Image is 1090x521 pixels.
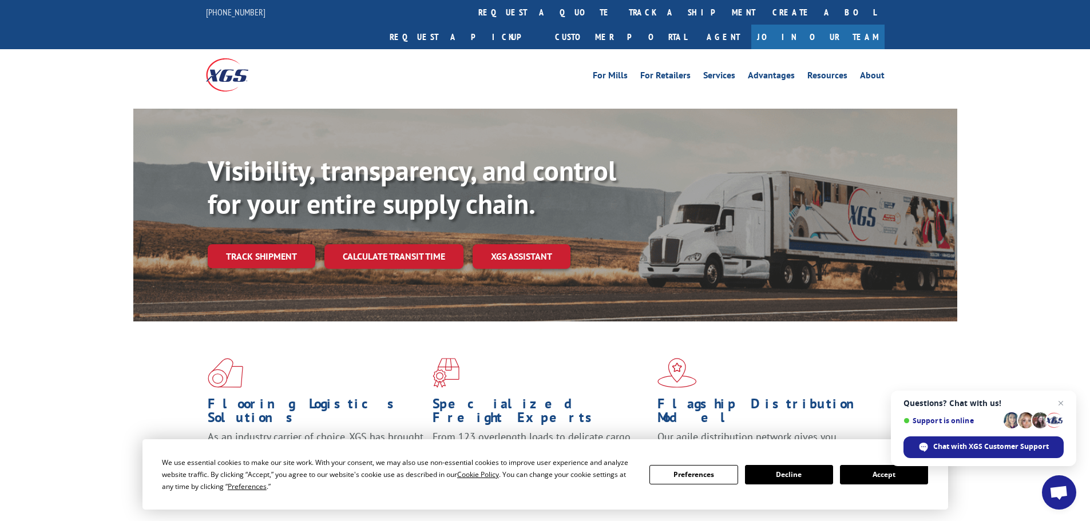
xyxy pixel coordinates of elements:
span: Close chat [1054,396,1068,410]
a: [PHONE_NUMBER] [206,6,265,18]
a: For Retailers [640,71,691,83]
p: From 123 overlength loads to delicate cargo, our experienced staff knows the best way to move you... [433,430,649,481]
a: Track shipment [208,244,315,268]
span: Chat with XGS Customer Support [933,442,1049,452]
a: About [860,71,885,83]
span: Questions? Chat with us! [903,399,1064,408]
h1: Flagship Distribution Model [657,397,874,430]
span: As an industry carrier of choice, XGS has brought innovation and dedication to flooring logistics... [208,430,423,471]
a: Join Our Team [751,25,885,49]
div: Open chat [1042,475,1076,510]
a: XGS ASSISTANT [473,244,570,269]
a: For Mills [593,71,628,83]
div: We use essential cookies to make our site work. With your consent, we may also use non-essential ... [162,456,636,492]
h1: Flooring Logistics Solutions [208,397,424,430]
span: Our agile distribution network gives you nationwide inventory management on demand. [657,430,868,457]
span: Preferences [228,482,267,491]
button: Preferences [649,465,738,484]
a: Agent [695,25,751,49]
span: Cookie Policy [457,470,499,479]
a: Request a pickup [381,25,546,49]
a: Calculate transit time [324,244,463,269]
img: xgs-icon-total-supply-chain-intelligence-red [208,358,243,388]
span: Support is online [903,416,1000,425]
img: xgs-icon-flagship-distribution-model-red [657,358,697,388]
a: Services [703,71,735,83]
div: Cookie Consent Prompt [142,439,948,510]
h1: Specialized Freight Experts [433,397,649,430]
a: Customer Portal [546,25,695,49]
div: Chat with XGS Customer Support [903,436,1064,458]
a: Advantages [748,71,795,83]
a: Resources [807,71,847,83]
b: Visibility, transparency, and control for your entire supply chain. [208,153,616,221]
img: xgs-icon-focused-on-flooring-red [433,358,459,388]
button: Decline [745,465,833,484]
button: Accept [840,465,928,484]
